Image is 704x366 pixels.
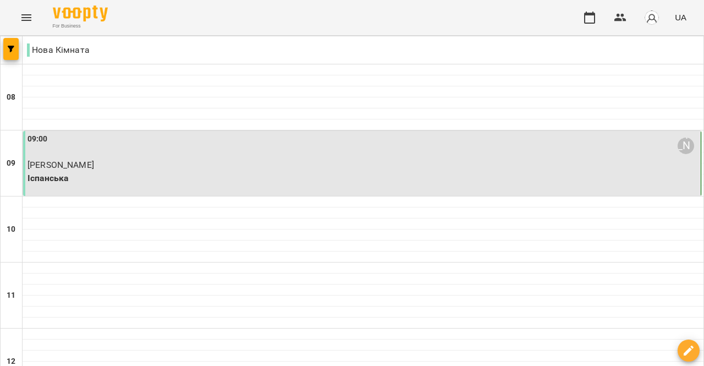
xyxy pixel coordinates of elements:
div: Тетяна Бунькова [678,138,694,154]
span: UA [675,12,686,23]
button: UA [670,7,691,28]
span: [PERSON_NAME] [28,160,94,170]
p: Нова Кімната [27,43,90,57]
h6: 09 [7,157,15,170]
span: For Business [53,23,108,30]
h6: 11 [7,289,15,302]
h6: 10 [7,223,15,236]
img: Voopty Logo [53,6,108,21]
p: Іспанська [28,172,698,185]
img: avatar_s.png [644,10,659,25]
h6: 08 [7,91,15,103]
label: 09:00 [28,133,48,145]
button: Menu [13,4,40,31]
